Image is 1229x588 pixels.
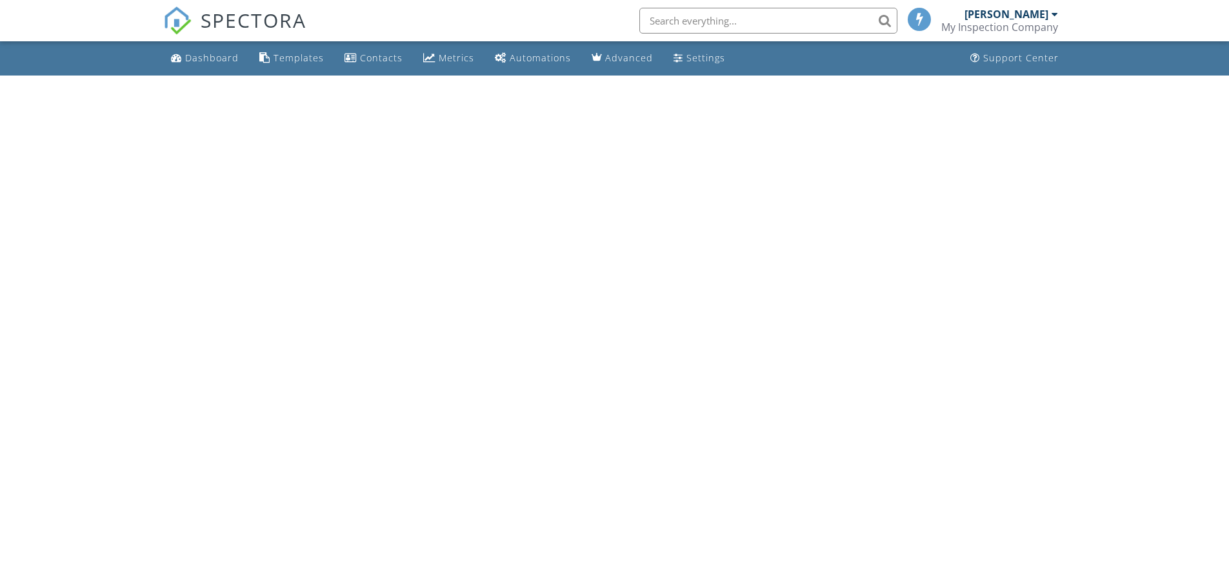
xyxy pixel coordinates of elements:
[686,52,725,64] div: Settings
[163,17,306,45] a: SPECTORA
[490,46,576,70] a: Automations (Basic)
[274,52,324,64] div: Templates
[941,21,1058,34] div: My Inspection Company
[510,52,571,64] div: Automations
[201,6,306,34] span: SPECTORA
[983,52,1059,64] div: Support Center
[964,8,1048,21] div: [PERSON_NAME]
[439,52,474,64] div: Metrics
[965,46,1064,70] a: Support Center
[339,46,408,70] a: Contacts
[163,6,192,35] img: The Best Home Inspection Software - Spectora
[586,46,658,70] a: Advanced
[360,52,403,64] div: Contacts
[166,46,244,70] a: Dashboard
[605,52,653,64] div: Advanced
[668,46,730,70] a: Settings
[254,46,329,70] a: Templates
[418,46,479,70] a: Metrics
[639,8,897,34] input: Search everything...
[185,52,239,64] div: Dashboard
